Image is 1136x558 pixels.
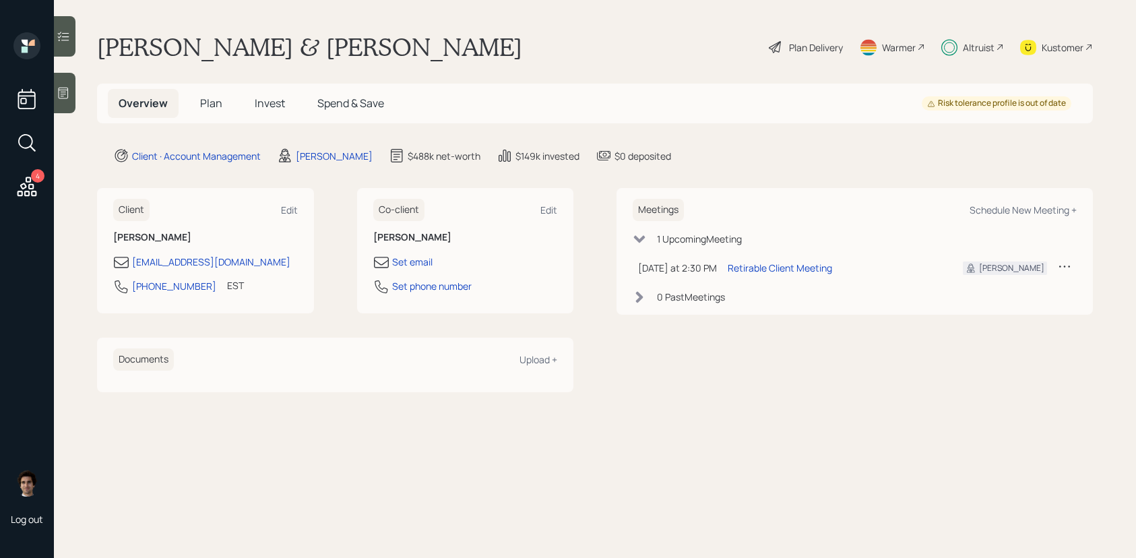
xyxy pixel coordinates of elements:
div: Edit [281,204,298,216]
div: [PERSON_NAME] [296,149,373,163]
div: Plan Delivery [789,40,843,55]
div: EST [227,278,244,292]
span: Overview [119,96,168,111]
div: Edit [540,204,557,216]
div: Risk tolerance profile is out of date [927,98,1066,109]
div: Set phone number [392,279,472,293]
div: $0 deposited [614,149,671,163]
h6: Documents [113,348,174,371]
div: $149k invested [515,149,579,163]
div: Warmer [882,40,916,55]
div: 1 Upcoming Meeting [657,232,742,246]
span: Invest [255,96,285,111]
div: 0 Past Meeting s [657,290,725,304]
div: Schedule New Meeting + [970,204,1077,216]
div: Set email [392,255,433,269]
div: Log out [11,513,43,526]
div: Upload + [519,353,557,366]
span: Spend & Save [317,96,384,111]
span: Plan [200,96,222,111]
h6: [PERSON_NAME] [113,232,298,243]
div: $488k net-worth [408,149,480,163]
h6: Co-client [373,199,424,221]
img: harrison-schaefer-headshot-2.png [13,470,40,497]
h6: [PERSON_NAME] [373,232,558,243]
h6: Meetings [633,199,684,221]
div: 4 [31,169,44,183]
div: Altruist [963,40,995,55]
div: Retirable Client Meeting [728,261,832,275]
div: [EMAIL_ADDRESS][DOMAIN_NAME] [132,255,290,269]
div: [PHONE_NUMBER] [132,279,216,293]
h6: Client [113,199,150,221]
h1: [PERSON_NAME] & [PERSON_NAME] [97,32,522,62]
div: Client · Account Management [132,149,261,163]
div: Kustomer [1042,40,1083,55]
div: [DATE] at 2:30 PM [638,261,717,275]
div: [PERSON_NAME] [979,262,1044,274]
